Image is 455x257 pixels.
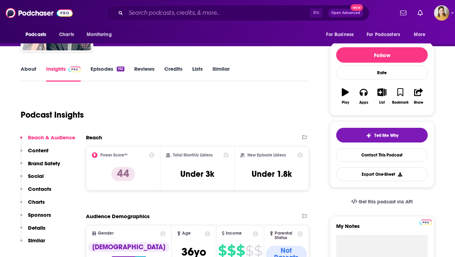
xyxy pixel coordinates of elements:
[359,100,368,105] div: Apps
[20,211,51,224] button: Sponsors
[192,65,203,82] a: Lists
[21,110,84,120] h1: Podcast Insights
[111,167,135,181] p: 44
[91,65,124,82] a: Episodes192
[342,100,349,105] div: Play
[20,173,44,186] button: Social
[354,84,373,109] button: Apps
[328,9,363,17] button: Open AdvancedNew
[392,100,409,105] div: Bookmark
[28,199,45,205] p: Charts
[20,224,45,237] button: Details
[226,231,242,236] span: Income
[366,133,371,138] img: tell me why sparkle
[420,220,432,225] img: Podchaser Pro
[98,231,114,236] span: Gender
[28,224,45,231] p: Details
[21,65,36,82] a: About
[28,211,51,218] p: Sponsors
[28,173,44,179] p: Social
[20,186,51,199] button: Contacts
[20,199,45,211] button: Charts
[26,30,46,40] span: Podcasts
[434,5,449,21] button: Show profile menu
[117,67,124,71] div: 192
[326,30,354,40] span: For Business
[336,167,428,181] button: Export One-Sheet
[336,47,428,63] button: Follow
[367,30,400,40] span: For Podcasters
[100,153,128,158] h2: Power Score™
[336,148,428,162] a: Contact This Podcast
[20,160,60,173] button: Brand Safety
[20,237,45,250] button: Similar
[420,218,432,225] a: Pro website
[336,223,428,235] label: My Notes
[86,134,102,141] h2: Reach
[20,147,49,160] button: Content
[28,134,75,141] p: Reach & Audience
[87,30,111,40] span: Monitoring
[20,134,75,147] button: Reach & Audience
[374,133,398,138] span: Tell Me Why
[254,245,262,256] span: $
[397,7,409,19] a: Show notifications dropdown
[28,186,51,192] p: Contacts
[28,160,60,167] p: Brand Safety
[331,11,360,15] span: Open Advanced
[346,193,418,210] a: Get this podcast via API
[173,153,212,158] h2: Total Monthly Listens
[227,245,236,256] span: $
[245,245,253,256] span: $
[212,65,230,82] a: Similar
[247,153,286,158] h2: New Episode Listens
[46,65,81,82] a: InsightsPodchaser Pro
[21,28,55,41] button: open menu
[414,100,423,105] div: Share
[164,65,182,82] a: Credits
[134,65,154,82] a: Reviews
[336,128,428,143] button: tell me why sparkleTell Me Why
[434,5,449,21] span: Logged in as rebecca77781
[373,84,391,109] button: List
[415,7,426,19] a: Show notifications dropdown
[362,28,410,41] button: open menu
[59,30,74,40] span: Charts
[359,199,413,205] span: Get this podcast via API
[410,84,428,109] button: Share
[434,5,449,21] img: User Profile
[310,8,323,18] span: ⌘ K
[351,4,363,11] span: New
[180,169,214,179] h3: Under 3k
[391,84,409,109] button: Bookmark
[28,237,45,244] p: Similar
[28,147,49,154] p: Content
[336,65,428,80] div: Rate
[275,231,296,240] span: Parental Status
[82,28,121,41] button: open menu
[55,28,78,41] a: Charts
[252,169,292,179] h3: Under 1.8k
[107,5,369,21] div: Search podcasts, credits, & more...
[6,6,73,20] img: Podchaser - Follow, Share and Rate Podcasts
[321,28,362,41] button: open menu
[126,7,310,19] input: Search podcasts, credits, & more...
[86,213,150,220] h2: Audience Demographics
[236,245,245,256] span: $
[182,231,191,236] span: Age
[68,67,81,72] img: Podchaser Pro
[336,84,354,109] button: Play
[409,28,434,41] button: open menu
[379,100,385,105] div: List
[88,242,169,252] div: [DEMOGRAPHIC_DATA]
[218,245,226,256] span: $
[414,30,426,40] span: More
